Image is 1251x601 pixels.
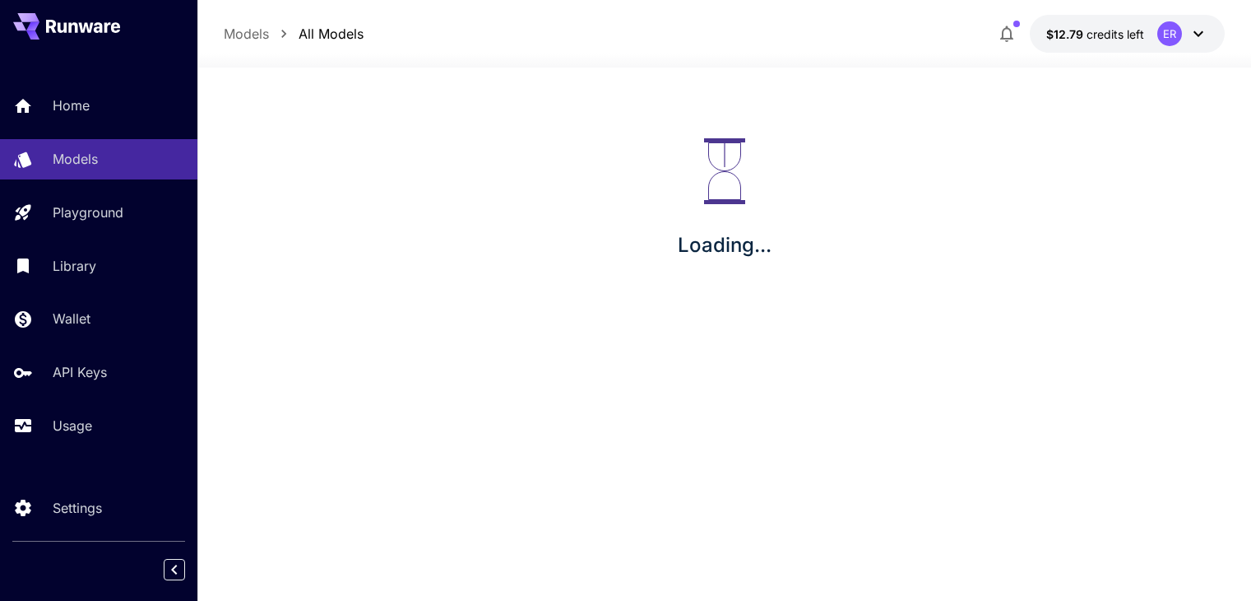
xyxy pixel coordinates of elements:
[53,256,96,276] p: Library
[224,24,269,44] a: Models
[1030,15,1225,53] button: $12.78879ER
[53,149,98,169] p: Models
[53,203,123,222] p: Playground
[678,231,771,260] p: Loading...
[1046,27,1087,41] span: $12.79
[299,24,364,44] a: All Models
[53,96,90,115] p: Home
[53,362,107,382] p: API Keys
[53,498,102,518] p: Settings
[53,309,90,328] p: Wallet
[1087,27,1144,41] span: credits left
[224,24,364,44] nav: breadcrumb
[176,555,197,585] div: Collapse sidebar
[53,416,92,436] p: Usage
[1046,26,1144,43] div: $12.78879
[164,559,185,580] button: Collapse sidebar
[1157,21,1182,46] div: ER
